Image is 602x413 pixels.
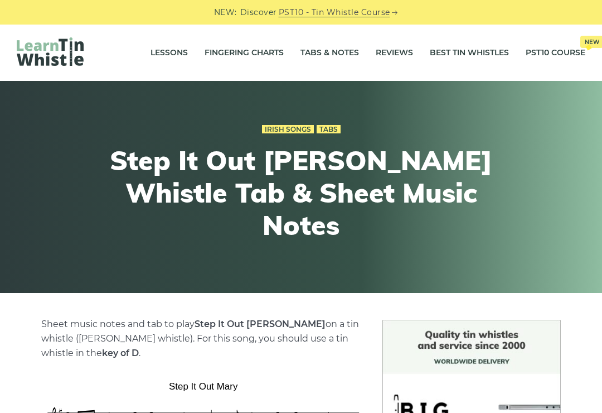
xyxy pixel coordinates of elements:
h1: Step It Out [PERSON_NAME] Whistle Tab & Sheet Music Notes [96,145,506,241]
a: Lessons [151,39,188,67]
p: Sheet music notes and tab to play on a tin whistle ([PERSON_NAME] whistle). For this song, you sh... [41,317,366,361]
a: Fingering Charts [205,39,284,67]
strong: key of D [102,348,139,358]
a: Best Tin Whistles [430,39,509,67]
a: Tabs [317,125,341,134]
a: PST10 CourseNew [526,39,585,67]
img: LearnTinWhistle.com [17,37,84,66]
a: Irish Songs [262,125,314,134]
a: Tabs & Notes [300,39,359,67]
a: Reviews [376,39,413,67]
strong: Step It Out [PERSON_NAME] [195,319,326,329]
